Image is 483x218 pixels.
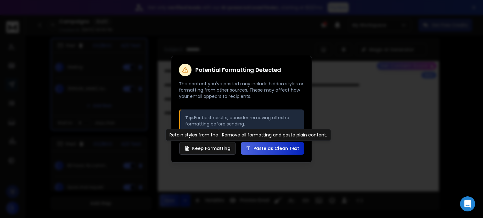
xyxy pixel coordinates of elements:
[218,129,331,141] div: Remove all formatting and paste plain content.
[195,67,281,73] h2: Potential Formatting Detected
[185,114,299,127] p: For best results, consider removing all extra formatting before sending.
[179,81,304,99] p: The content you've pasted may include hidden styles or formatting from other sources. These may a...
[185,114,194,121] strong: Tip:
[241,142,304,155] button: Paste as Clean Text
[179,142,236,155] button: Keep Formatting
[165,129,257,141] div: Retain styles from the original source.
[460,196,475,211] div: Open Intercom Messenger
